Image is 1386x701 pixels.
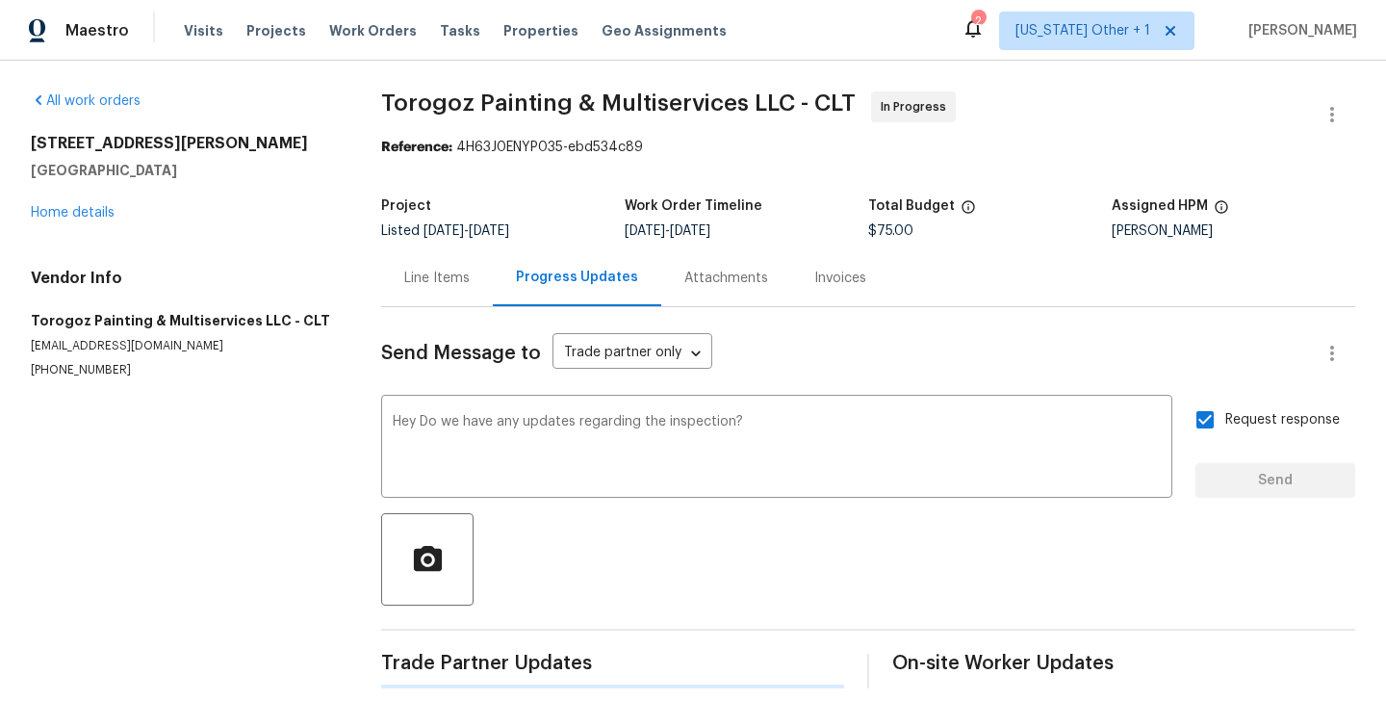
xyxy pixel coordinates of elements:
h5: Project [381,199,431,213]
span: On-site Worker Updates [892,654,1355,673]
span: [DATE] [670,224,710,238]
div: [PERSON_NAME] [1112,224,1355,238]
span: The hpm assigned to this work order. [1214,199,1229,224]
h5: Torogoz Painting & Multiservices LLC - CLT [31,311,335,330]
div: 4H63J0ENYP035-ebd534c89 [381,138,1355,157]
b: Reference: [381,141,452,154]
span: [DATE] [469,224,509,238]
div: Attachments [684,269,768,288]
span: Properties [503,21,578,40]
span: [DATE] [625,224,665,238]
h2: [STREET_ADDRESS][PERSON_NAME] [31,134,335,153]
span: $75.00 [868,224,913,238]
span: Torogoz Painting & Multiservices LLC - CLT [381,91,856,115]
h5: [GEOGRAPHIC_DATA] [31,161,335,180]
span: [US_STATE] Other + 1 [1015,21,1150,40]
span: - [625,224,710,238]
span: Visits [184,21,223,40]
a: Home details [31,206,115,220]
span: Send Message to [381,344,541,363]
span: The total cost of line items that have been proposed by Opendoor. This sum includes line items th... [961,199,976,224]
p: [EMAIL_ADDRESS][DOMAIN_NAME] [31,338,335,354]
a: All work orders [31,94,141,108]
span: Request response [1225,410,1340,430]
div: Trade partner only [552,338,712,370]
h5: Work Order Timeline [625,199,762,213]
p: [PHONE_NUMBER] [31,362,335,378]
span: [PERSON_NAME] [1241,21,1357,40]
span: Projects [246,21,306,40]
span: Listed [381,224,509,238]
span: Work Orders [329,21,417,40]
h5: Assigned HPM [1112,199,1208,213]
span: Maestro [65,21,129,40]
span: Tasks [440,24,480,38]
div: Progress Updates [516,268,638,287]
span: Geo Assignments [602,21,727,40]
div: 2 [971,12,985,31]
span: [DATE] [423,224,464,238]
div: Line Items [404,269,470,288]
h5: Total Budget [868,199,955,213]
h4: Vendor Info [31,269,335,288]
span: Trade Partner Updates [381,654,844,673]
textarea: Hey Do we have any updates regarding the inspection? [393,415,1161,482]
span: In Progress [881,97,954,117]
span: - [423,224,509,238]
div: Invoices [814,269,866,288]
